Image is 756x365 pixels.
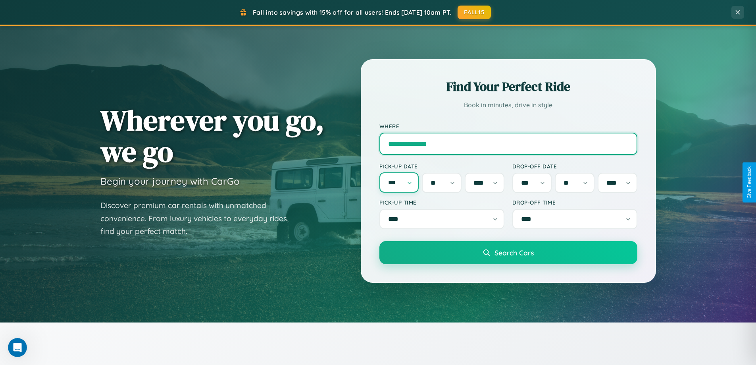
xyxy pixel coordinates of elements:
[379,78,637,95] h2: Find Your Perfect Ride
[379,241,637,264] button: Search Cars
[100,199,299,238] p: Discover premium car rentals with unmatched convenience. From luxury vehicles to everyday rides, ...
[8,338,27,357] iframe: Intercom live chat
[512,163,637,170] label: Drop-off Date
[100,104,324,167] h1: Wherever you go, we go
[458,6,491,19] button: FALL15
[746,166,752,199] div: Give Feedback
[379,199,504,206] label: Pick-up Time
[253,8,452,16] span: Fall into savings with 15% off for all users! Ends [DATE] 10am PT.
[494,248,534,257] span: Search Cars
[379,163,504,170] label: Pick-up Date
[512,199,637,206] label: Drop-off Time
[379,99,637,111] p: Book in minutes, drive in style
[100,175,240,187] h3: Begin your journey with CarGo
[379,123,637,129] label: Where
